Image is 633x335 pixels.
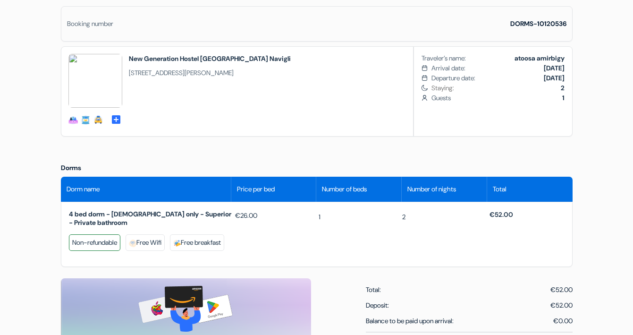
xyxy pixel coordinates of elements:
b: [DATE] [544,74,565,82]
div: Non-refundable [69,234,120,251]
span: €52.00 [490,210,513,219]
div: Booking number [67,19,113,29]
b: 1 [562,94,565,102]
span: €0.00 [553,316,573,326]
span: Balance to be paid upon arrival: [366,316,454,326]
span: Departure date: [431,73,475,83]
img: freeBreakfast.svg [173,240,181,247]
span: Total: [366,285,381,295]
span: Dorm name [67,184,100,194]
div: €52.00 [550,301,573,310]
span: Traveler’s name: [422,53,466,63]
span: Dorms [61,163,81,172]
div: Free breakfast [170,234,224,251]
span: Arrival date: [431,63,465,73]
span: €26.00 [235,211,257,221]
b: 2 [561,84,565,92]
img: freeWifi.svg [129,240,136,247]
a: add_box [110,113,122,123]
span: Guests [431,93,564,103]
span: 1 [319,212,321,222]
span: Staying: [431,83,564,93]
span: Total [493,184,506,194]
img: gift-card-banner.png [138,286,233,332]
span: 4 bed dorm - [DEMOGRAPHIC_DATA] only - Superior - Private bathroom [69,210,232,227]
span: Number of beds [322,184,367,194]
h2: New Generation Hostel [GEOGRAPHIC_DATA] Navigli [129,54,291,63]
b: atoosa amirbigy [515,54,565,62]
img: VjAJNwI2ATsOPANt [68,54,122,108]
span: €52.00 [550,285,573,295]
b: [DATE] [544,64,565,72]
strong: DORMS-10120536 [510,19,566,28]
span: Deposit: [366,301,389,310]
span: add_box [110,114,122,123]
span: Price per bed [237,184,275,194]
div: Free Wifi [126,234,165,251]
span: Number of nights [407,184,456,194]
span: 2 [402,212,405,222]
span: [STREET_ADDRESS][PERSON_NAME] [129,68,291,78]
